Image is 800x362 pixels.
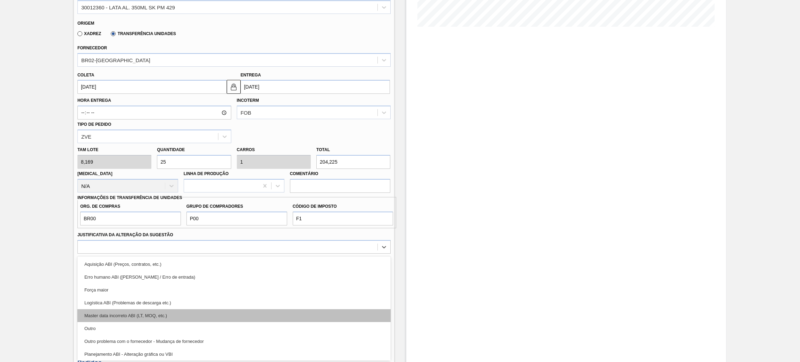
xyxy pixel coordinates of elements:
[241,110,251,116] div: FOB
[184,171,229,176] label: Linha de Produção
[230,83,238,91] img: locked
[77,296,391,309] div: Logística ABI (Problemas de descarga etc.)
[77,232,173,237] label: Justificativa da Alteração da Sugestão
[237,147,255,152] label: Carros
[77,46,107,50] label: Fornecedor
[77,122,111,127] label: Tipo de pedido
[81,133,91,139] div: ZVE
[227,80,241,94] button: locked
[77,80,227,94] input: dd/mm/yyyy
[111,31,176,36] label: Transferência Unidades
[237,98,259,103] label: Incoterm
[77,31,101,36] label: Xadrez
[77,335,391,348] div: Outro problema com o fornecedor - Mudança de fornecedor
[77,195,182,200] label: Informações de Transferência de Unidades
[77,271,391,283] div: Erro humano ABI ([PERSON_NAME] / Erro de entrada)
[241,73,261,77] label: Entrega
[77,348,391,361] div: Planejamento ABI - Alteração gráfica ou VBI
[77,322,391,335] div: Outro
[186,201,287,212] label: Grupo de Compradores
[77,258,391,271] div: Aquisição ABI (Preços, contratos, etc.)
[77,145,151,155] label: Tam lote
[81,4,175,10] div: 30012360 - LATA AL. 350ML SK PM 429
[80,201,181,212] label: Org. de Compras
[77,73,94,77] label: Coleta
[290,169,391,179] label: Comentário
[241,80,390,94] input: dd/mm/yyyy
[77,255,391,265] label: Observações
[77,96,231,106] label: Hora Entrega
[157,147,185,152] label: Quantidade
[77,309,391,322] div: Master data incorreto ABI (LT, MOQ, etc.)
[316,147,330,152] label: Total
[77,283,391,296] div: Força maior
[81,57,150,63] div: BR02-[GEOGRAPHIC_DATA]
[293,201,393,212] label: Código de Imposto
[77,171,112,176] label: [MEDICAL_DATA]
[77,21,94,26] label: Origem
